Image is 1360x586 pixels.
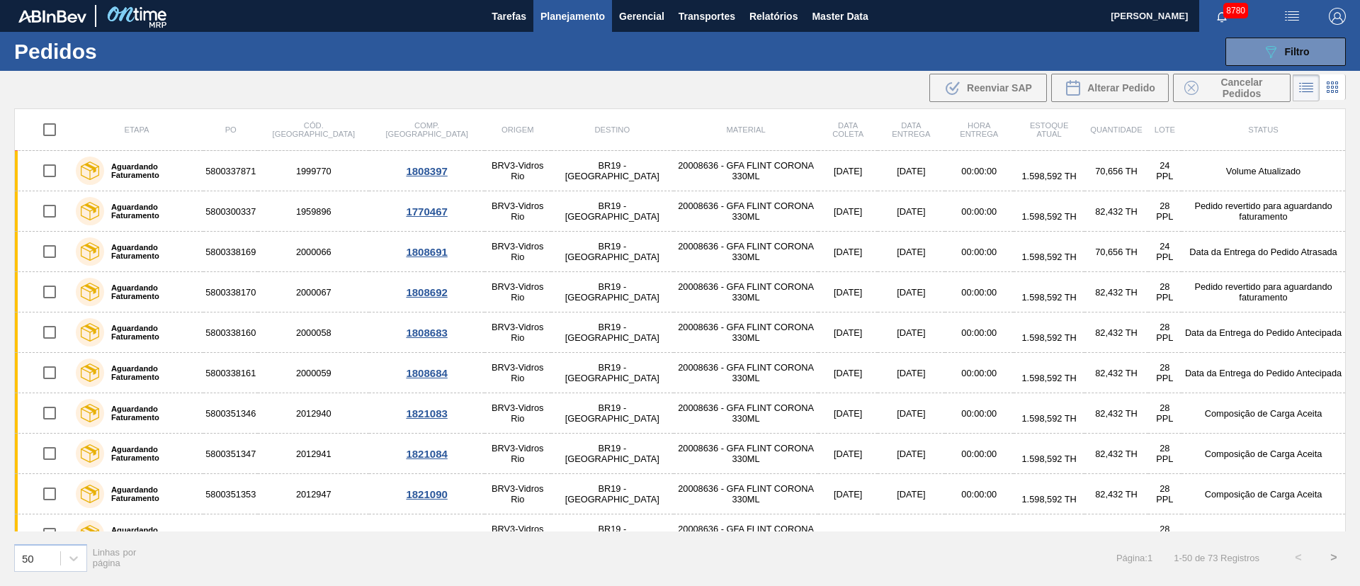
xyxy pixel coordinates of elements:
[1281,540,1316,575] button: <
[484,353,551,393] td: BRV3-Vidros Rio
[104,243,198,260] label: Aguardando Faturamento
[1320,74,1346,101] div: Visão em Cards
[1148,393,1181,434] td: 28 PPL
[203,514,258,555] td: 5800351352
[104,283,198,300] label: Aguardando Faturamento
[1084,151,1147,191] td: 70,656 TH
[674,514,818,555] td: 20008636 - GFA FLINT CORONA 330ML
[1285,46,1310,57] span: Filtro
[1199,6,1245,26] button: Notificações
[501,125,533,134] span: Origem
[1329,8,1346,25] img: Logout
[619,8,664,25] span: Gerencial
[551,312,674,353] td: BR19 - [GEOGRAPHIC_DATA]
[258,393,369,434] td: 2012940
[1148,232,1181,272] td: 24 PPL
[258,232,369,272] td: 2000066
[1084,191,1147,232] td: 82,432 TH
[371,448,482,460] div: 1821084
[484,272,551,312] td: BRV3-Vidros Rio
[818,232,878,272] td: [DATE]
[1148,474,1181,514] td: 28 PPL
[1223,3,1248,18] span: 8780
[551,151,674,191] td: BR19 - [GEOGRAPHIC_DATA]
[878,393,944,434] td: [DATE]
[1030,121,1069,138] span: Estoque atual
[551,474,674,514] td: BR19 - [GEOGRAPHIC_DATA]
[1148,434,1181,474] td: 28 PPL
[258,151,369,191] td: 1999770
[258,312,369,353] td: 2000058
[818,151,878,191] td: [DATE]
[818,272,878,312] td: [DATE]
[203,474,258,514] td: 5800351353
[15,272,1346,312] a: Aguardando Faturamento58003381702000067BRV3-Vidros RioBR19 - [GEOGRAPHIC_DATA]20008636 - GFA FLIN...
[15,393,1346,434] a: Aguardando Faturamento58003513462012940BRV3-Vidros RioBR19 - [GEOGRAPHIC_DATA]20008636 - GFA FLIN...
[1174,553,1259,563] span: 1 - 50 de 73 Registros
[878,312,944,353] td: [DATE]
[258,191,369,232] td: 1959896
[551,272,674,312] td: BR19 - [GEOGRAPHIC_DATA]
[892,121,930,138] span: Data entrega
[945,232,1014,272] td: 00:00:00
[225,125,237,134] span: PO
[15,353,1346,393] a: Aguardando Faturamento58003381612000059BRV3-Vidros RioBR19 - [GEOGRAPHIC_DATA]20008636 - GFA FLIN...
[674,434,818,474] td: 20008636 - GFA FLINT CORONA 330ML
[674,393,818,434] td: 20008636 - GFA FLINT CORONA 330ML
[1148,272,1181,312] td: 28 PPL
[1181,514,1345,555] td: Composição de Carga Aceita
[203,191,258,232] td: 5800300337
[15,474,1346,514] a: Aguardando Faturamento58003513532012947BRV3-Vidros RioBR19 - [GEOGRAPHIC_DATA]20008636 - GFA FLIN...
[967,82,1032,94] span: Reenviar SAP
[484,434,551,474] td: BRV3-Vidros Rio
[1084,393,1147,434] td: 82,432 TH
[371,205,482,218] div: 1770467
[1116,553,1152,563] span: Página : 1
[818,434,878,474] td: [DATE]
[551,393,674,434] td: BR19 - [GEOGRAPHIC_DATA]
[1022,332,1077,343] span: 1.598,592 TH
[203,272,258,312] td: 5800338170
[878,474,944,514] td: [DATE]
[484,232,551,272] td: BRV3-Vidros Rio
[15,514,1346,555] a: Aguardando Faturamento58003513522012946BRV3-Vidros RioBR19 - [GEOGRAPHIC_DATA]20008636 - GFA FLIN...
[878,514,944,555] td: [DATE]
[1148,353,1181,393] td: 28 PPL
[945,514,1014,555] td: 00:00:00
[1181,312,1345,353] td: Data da Entrega do Pedido Antecipada
[273,121,355,138] span: Cód. [GEOGRAPHIC_DATA]
[371,327,482,339] div: 1808683
[945,353,1014,393] td: 00:00:00
[15,434,1346,474] a: Aguardando Faturamento58003513472012941BRV3-Vidros RioBR19 - [GEOGRAPHIC_DATA]20008636 - GFA FLIN...
[15,232,1346,272] a: Aguardando Faturamento58003381692000066BRV3-Vidros RioBR19 - [GEOGRAPHIC_DATA]20008636 - GFA FLIN...
[551,232,674,272] td: BR19 - [GEOGRAPHIC_DATA]
[371,488,482,500] div: 1821090
[1155,125,1175,134] span: Lote
[960,121,998,138] span: Hora Entrega
[1181,353,1345,393] td: Data da Entrega do Pedido Antecipada
[1022,252,1077,262] span: 1.598,592 TH
[929,74,1047,102] div: Reenviar SAP
[878,434,944,474] td: [DATE]
[878,151,944,191] td: [DATE]
[1181,393,1345,434] td: Composição de Carga Aceita
[484,191,551,232] td: BRV3-Vidros Rio
[832,121,863,138] span: Data coleta
[104,203,198,220] label: Aguardando Faturamento
[674,272,818,312] td: 20008636 - GFA FLINT CORONA 330ML
[93,547,137,568] span: Linhas por página
[1225,38,1346,66] button: Filtro
[818,353,878,393] td: [DATE]
[945,312,1014,353] td: 00:00:00
[1084,272,1147,312] td: 82,432 TH
[1090,125,1142,134] span: Quantidade
[371,165,482,177] div: 1808397
[674,151,818,191] td: 20008636 - GFA FLINT CORONA 330ML
[674,312,818,353] td: 20008636 - GFA FLINT CORONA 330ML
[22,552,34,564] div: 50
[15,191,1346,232] a: Aguardando Faturamento58003003371959896BRV3-Vidros RioBR19 - [GEOGRAPHIC_DATA]20008636 - GFA FLIN...
[674,232,818,272] td: 20008636 - GFA FLINT CORONA 330ML
[1148,312,1181,353] td: 28 PPL
[679,8,735,25] span: Transportes
[945,393,1014,434] td: 00:00:00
